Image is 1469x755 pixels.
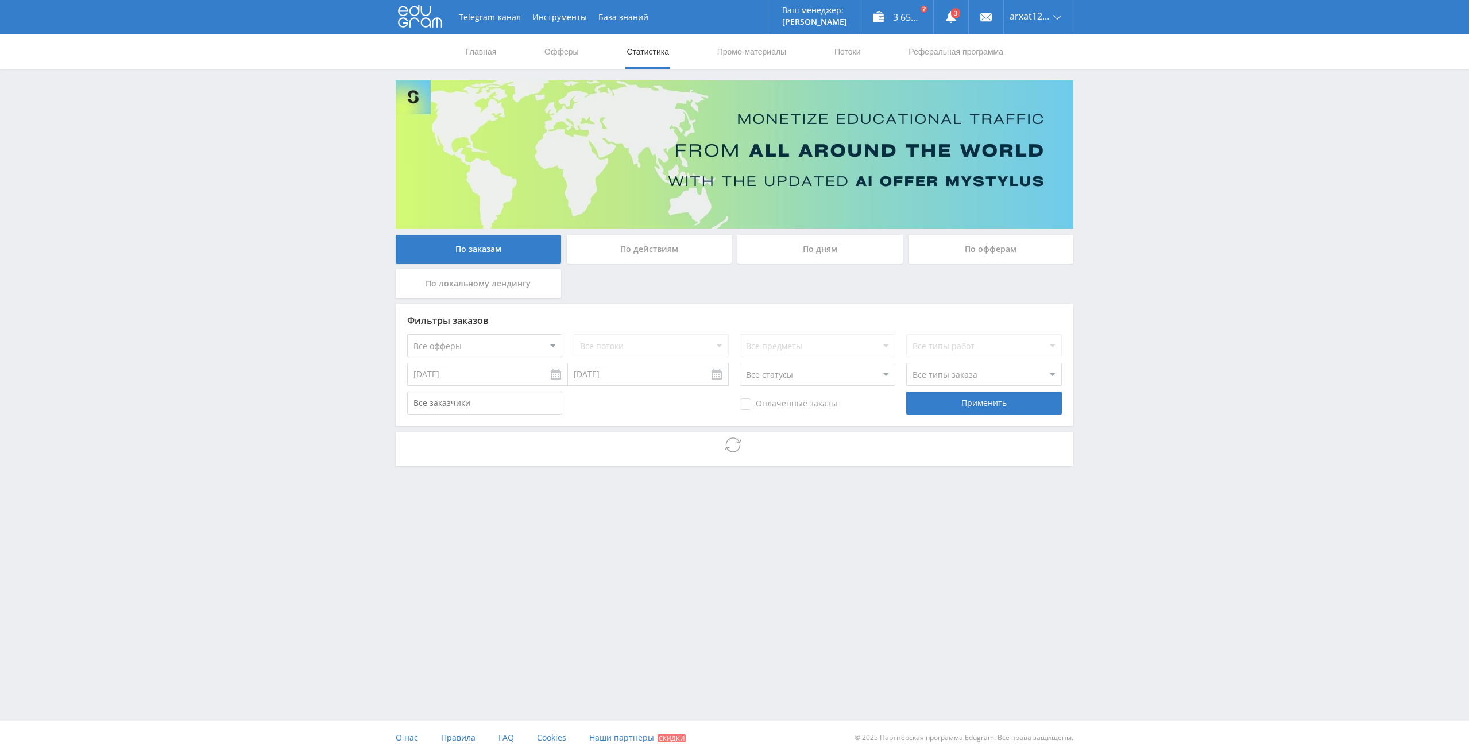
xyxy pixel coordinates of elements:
a: Cookies [537,721,566,755]
img: Banner [396,80,1073,229]
a: Главная [465,34,497,69]
a: Статистика [625,34,670,69]
span: О нас [396,732,418,743]
p: Ваш менеджер: [782,6,847,15]
div: По локальному лендингу [396,269,561,298]
div: По заказам [396,235,561,264]
div: Применить [906,392,1061,415]
span: FAQ [498,732,514,743]
a: О нас [396,721,418,755]
a: Реферальная программа [907,34,1004,69]
span: Оплаченные заказы [740,398,837,410]
a: FAQ [498,721,514,755]
a: Офферы [543,34,580,69]
a: Потоки [833,34,862,69]
a: Правила [441,721,476,755]
div: © 2025 Партнёрская программа Edugram. Все права защищены. [740,721,1073,755]
span: Скидки [658,734,686,742]
div: По дням [737,235,903,264]
div: Фильтры заказов [407,315,1062,326]
span: Наши партнеры [589,732,654,743]
a: Промо-материалы [716,34,787,69]
div: По офферам [909,235,1074,264]
a: Наши партнеры Скидки [589,721,686,755]
p: [PERSON_NAME] [782,17,847,26]
div: По действиям [567,235,732,264]
input: Все заказчики [407,392,562,415]
span: Правила [441,732,476,743]
span: arxat1268 [1010,11,1050,21]
span: Cookies [537,732,566,743]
